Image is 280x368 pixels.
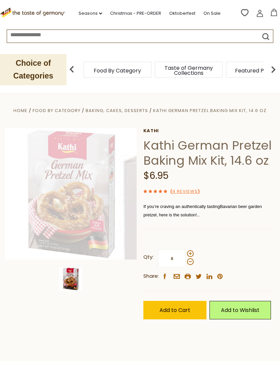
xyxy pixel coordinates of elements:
img: Kathi German Pretzel Baking Mix Kit, 14.6 oz [59,267,82,291]
a: Seasons [79,10,102,17]
button: Add to Cart [143,301,206,319]
a: Add to Wishlist [209,301,271,319]
span: $6.95 [143,169,169,182]
strong: Qty: [143,253,153,261]
a: Food By Category [94,68,141,73]
a: Oktoberfest [169,10,195,17]
span: Add to Cart [159,306,190,314]
a: Food By Category [33,107,81,114]
a: Home [13,107,28,114]
img: Kathi German Pretzel Baking Mix Kit, 14.6 oz [5,128,137,260]
a: On Sale [203,10,221,17]
img: next arrow [267,63,280,76]
a: Baking, Cakes, Desserts [86,107,148,114]
a: Kathi German Pretzel Baking Mix Kit, 14.6 oz [153,107,267,114]
span: ( ) [170,188,200,195]
span: If you’re craving an authentically tasting [143,204,220,209]
h1: Kathi German Pretzel Baking Mix Kit, 14.6 oz [143,138,275,168]
a: Taste of Germany Collections [162,65,216,75]
input: Qty: [158,249,186,268]
a: Christmas - PRE-ORDER [110,10,161,17]
img: previous arrow [65,63,79,76]
span: B [220,204,223,209]
a: Kathi [143,128,275,134]
span: Share: [143,272,159,280]
a: 4 Reviews [172,188,198,195]
span: Make your own! [143,221,174,226]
